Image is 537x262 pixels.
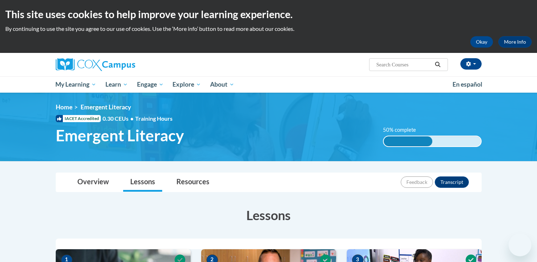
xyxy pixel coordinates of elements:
a: En español [448,77,487,92]
span: About [210,80,234,89]
button: Transcript [435,176,469,188]
a: Cox Campus [56,58,191,71]
h3: Lessons [56,206,482,224]
span: • [130,115,133,122]
span: 0.30 CEUs [103,115,135,122]
img: Cox Campus [56,58,135,71]
a: Learn [101,76,132,93]
span: Engage [137,80,164,89]
button: Account Settings [460,58,482,70]
a: Lessons [123,173,162,192]
button: Okay [470,36,493,48]
iframe: Button to launch messaging window [509,234,531,256]
span: Explore [172,80,201,89]
a: My Learning [51,76,101,93]
a: Engage [132,76,168,93]
span: En español [453,81,482,88]
button: Search [432,60,443,69]
a: More Info [498,36,532,48]
span: Training Hours [135,115,172,122]
a: Resources [169,173,217,192]
h2: This site uses cookies to help improve your learning experience. [5,7,532,21]
span: My Learning [55,80,96,89]
div: 50% complete [384,136,432,146]
span: Emergent Literacy [56,126,184,145]
a: Overview [70,173,116,192]
span: IACET Accredited [56,115,101,122]
span: Emergent Literacy [81,103,131,111]
span: Learn [105,80,128,89]
p: By continuing to use the site you agree to our use of cookies. Use the ‘More info’ button to read... [5,25,532,33]
button: Feedback [401,176,433,188]
div: Main menu [45,76,492,93]
a: About [206,76,239,93]
a: Home [56,103,72,111]
a: Explore [168,76,206,93]
label: 50% complete [383,126,424,134]
input: Search Courses [376,60,432,69]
